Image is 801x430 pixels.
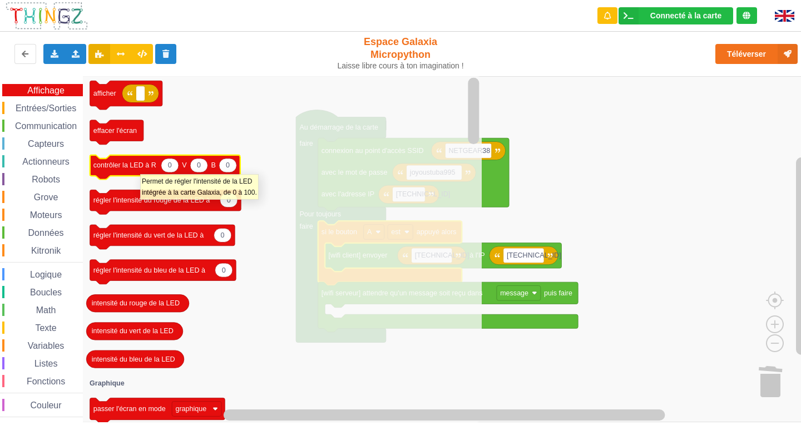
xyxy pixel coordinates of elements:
[142,187,257,198] div: intégrée à la carte Galaxia, de 0 à 100.
[13,121,78,131] span: Communication
[28,210,64,220] span: Moteurs
[30,175,62,184] span: Robots
[544,289,572,297] text: puis faire
[221,231,225,239] text: 0
[222,266,226,274] text: 0
[14,103,78,113] span: Entrées/Sorties
[92,328,174,335] text: intensité du vert de la LED
[90,380,125,388] text: Graphique
[93,162,156,170] text: contrôler la LED à R
[333,36,469,71] div: Espace Galaxia Micropython
[92,355,175,363] text: intensité du bleu de la LED
[27,228,66,238] span: Données
[29,401,63,410] span: Couleur
[226,162,230,170] text: 0
[715,44,798,64] button: Téléverser
[28,288,63,297] span: Boucles
[211,162,216,170] text: B
[92,299,180,307] text: intensité du rouge de la LED
[227,196,231,204] text: 0
[26,86,66,95] span: Affichage
[469,251,485,259] text: à l'IP
[93,231,204,239] text: régler l'intensité du vert de la LED à
[29,246,62,255] span: Kitronik
[93,405,166,413] text: passer l'écran en mode
[5,1,88,31] img: thingz_logo.png
[25,377,67,386] span: Fonctions
[736,7,757,24] div: Tu es connecté au serveur de création de Thingz
[500,289,528,297] text: message
[26,341,66,350] span: Variables
[93,196,210,204] text: régler l'intensité du rouge de la LED à
[507,251,561,259] text: [TECHNICAL_ID]
[93,127,137,135] text: effacer l'écran
[182,162,187,170] text: V
[21,157,71,166] span: Actionneurs
[142,176,257,187] div: Permet de régler l'intensité de la LED
[28,270,63,279] span: Logique
[26,139,66,149] span: Capteurs
[619,7,733,24] div: Ta base fonctionne bien !
[322,289,483,297] text: [wifi serveur] attendre qu'un message soit reçu dans
[650,12,721,19] div: Connecté à la carte
[93,90,116,97] text: afficher
[33,359,60,368] span: Listes
[34,305,58,315] span: Math
[333,61,469,71] div: Laisse libre cours à ton imagination !
[93,266,205,274] text: régler l'intensité du bleu de la LED à
[33,323,58,333] span: Texte
[176,405,207,413] text: graphique
[197,162,201,170] text: 0
[32,192,60,202] span: Grove
[775,10,794,22] img: gb.png
[168,162,172,170] text: 0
